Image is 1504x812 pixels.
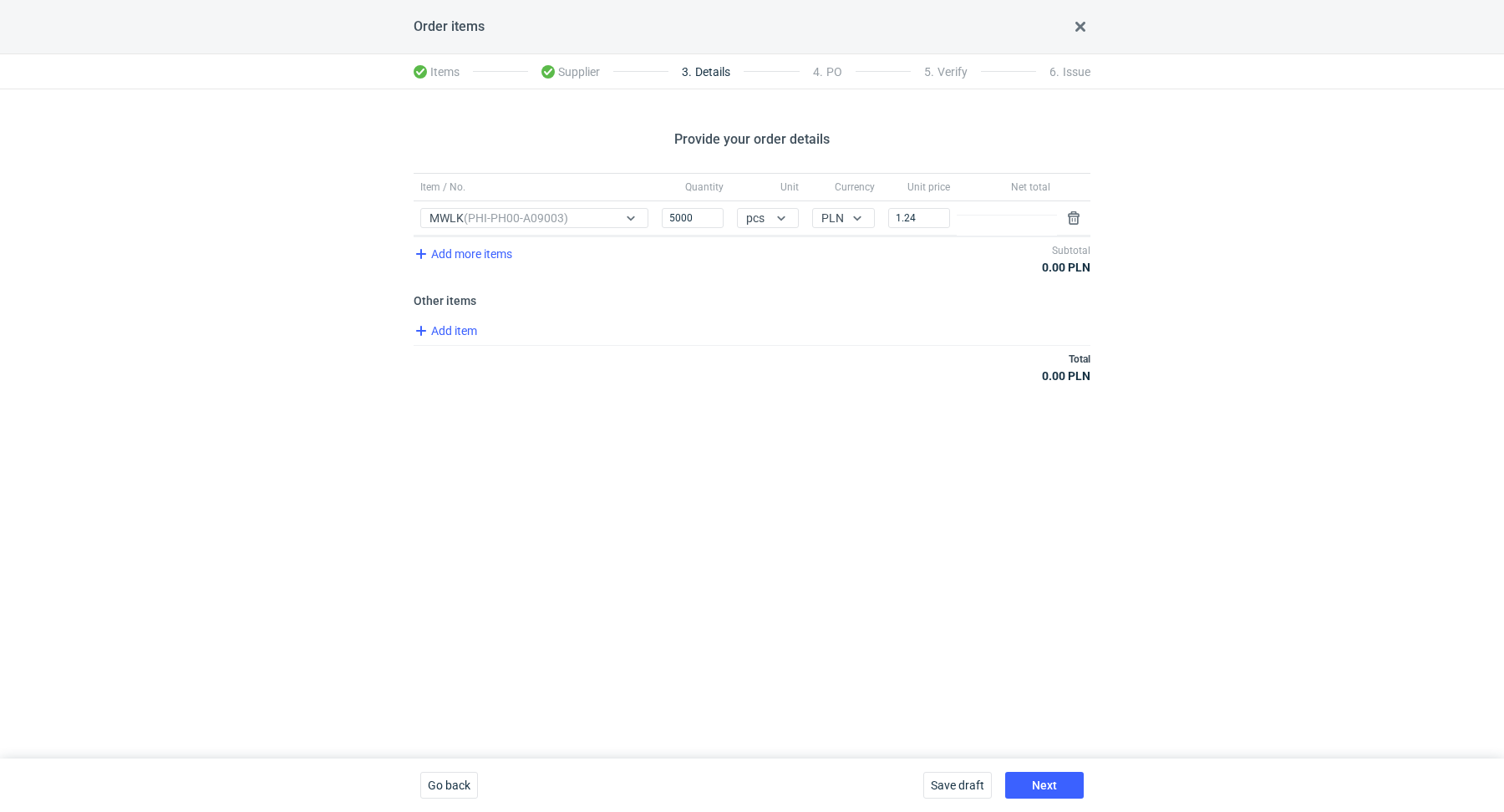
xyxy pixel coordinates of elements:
[411,321,477,341] span: Add item
[410,321,478,341] button: Add item
[821,211,844,225] span: PLN
[1032,779,1057,791] span: Next
[528,55,613,89] li: Supplier
[746,211,765,225] span: pcs
[410,244,513,264] button: Add more items
[780,180,799,194] span: Unit
[1005,772,1084,799] button: Next
[411,244,512,264] span: Add more items
[1042,369,1090,383] div: 0.00 PLN
[682,65,692,79] span: 3 .
[414,294,1090,307] h3: Other items
[674,129,830,150] h2: Provide your order details
[685,180,724,194] span: Quantity
[429,211,568,225] span: MWLK
[1036,55,1090,89] li: Issue
[420,180,465,194] span: Item / No.
[420,772,478,799] button: Go back
[924,65,934,79] span: 5 .
[835,180,875,194] span: Currency
[813,65,823,79] span: 4 .
[1064,208,1084,228] button: Remove item
[464,211,568,225] em: (PHI-PH00-A09003)
[1042,261,1090,274] div: 0.00 PLN
[907,180,950,194] span: Unit price
[1042,353,1090,366] h4: Total
[1011,180,1050,194] span: Net total
[1049,65,1059,79] span: 6 .
[800,55,856,89] li: PO
[1042,244,1090,257] h4: Subtotal
[428,779,470,791] span: Go back
[911,55,981,89] li: Verify
[414,55,473,89] li: Items
[931,779,984,791] span: Save draft
[923,772,992,799] button: Save draft
[668,55,744,89] li: Details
